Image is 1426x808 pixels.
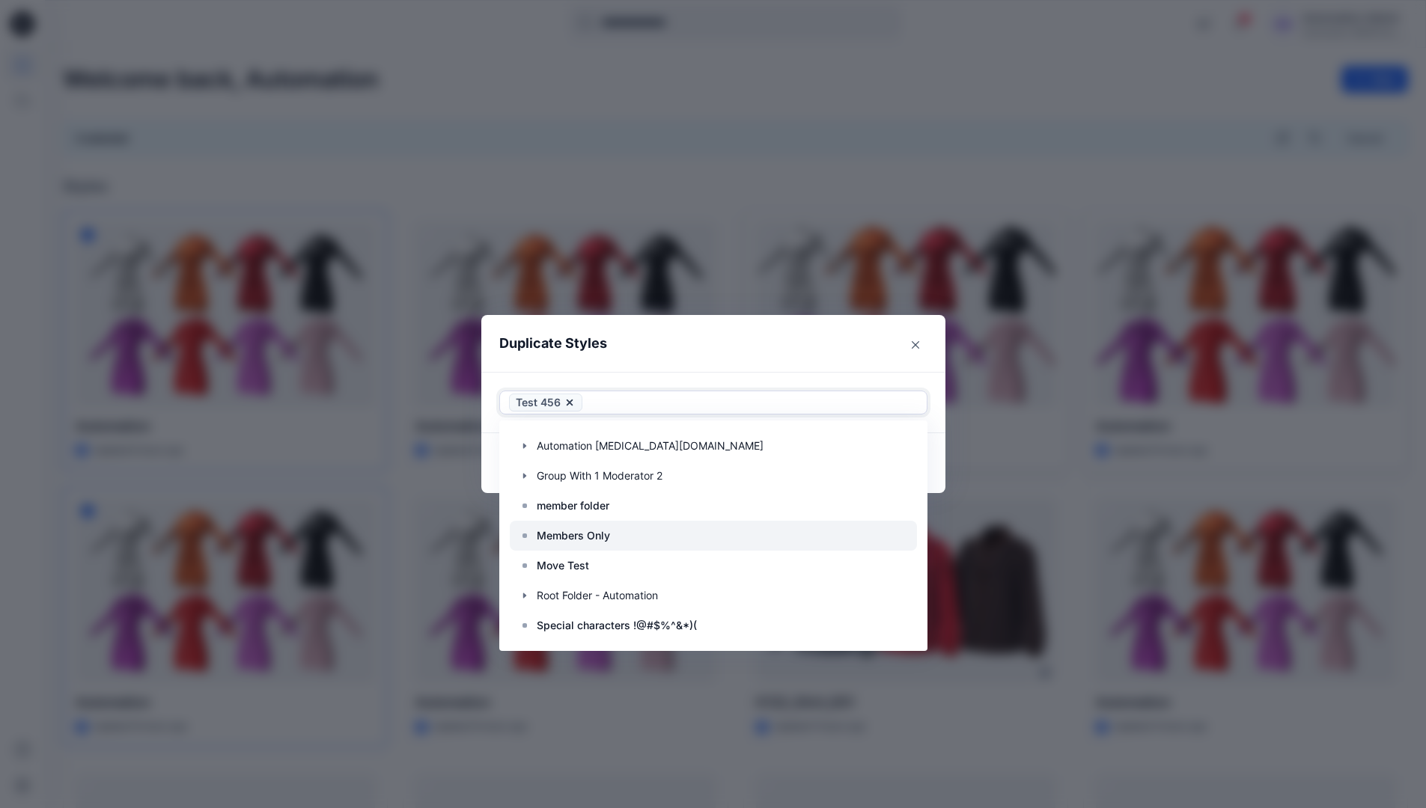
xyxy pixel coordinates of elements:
[537,527,610,545] p: Members Only
[516,394,561,411] span: Test 456
[537,616,697,634] p: Special characters !@#$%^&*)(
[537,557,589,575] p: Move Test
[904,333,927,357] button: Close
[537,497,609,515] p: member folder
[499,333,607,354] p: Duplicate Styles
